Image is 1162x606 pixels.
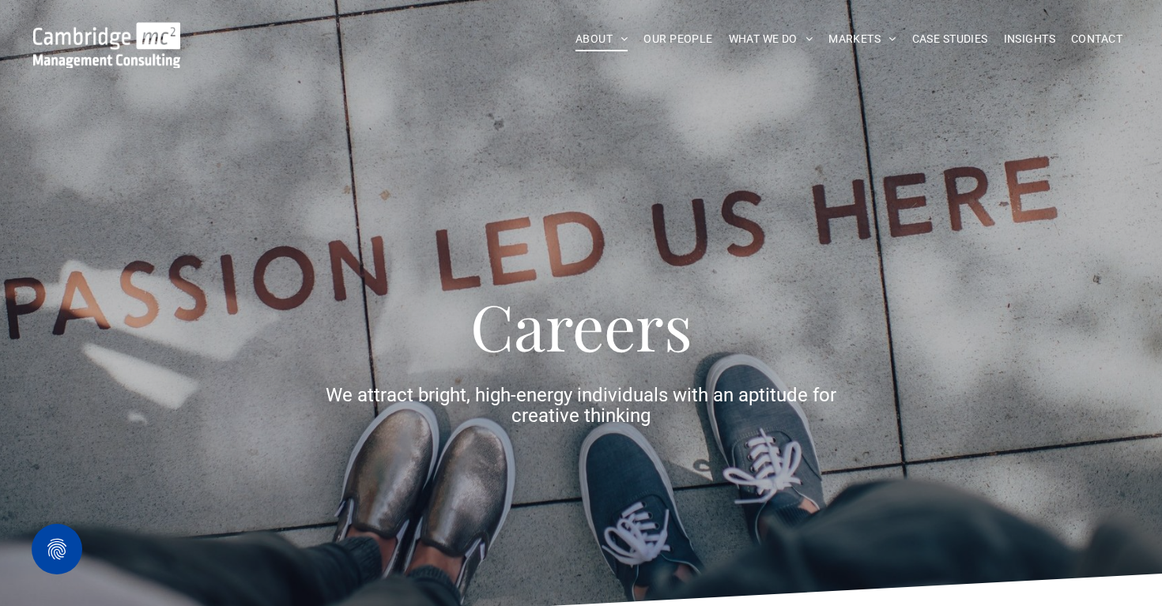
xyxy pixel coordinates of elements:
[326,384,836,427] span: We attract bright, high-energy individuals with an aptitude for creative thinking
[568,27,636,51] a: ABOUT
[1063,27,1130,51] a: CONTACT
[721,27,821,51] a: WHAT WE DO
[33,24,180,41] a: Your Business Transformed | Cambridge Management Consulting
[904,27,996,51] a: CASE STUDIES
[636,27,720,51] a: OUR PEOPLE
[470,283,692,367] span: Careers
[996,27,1063,51] a: INSIGHTS
[821,27,904,51] a: MARKETS
[33,22,180,68] img: Go to Homepage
